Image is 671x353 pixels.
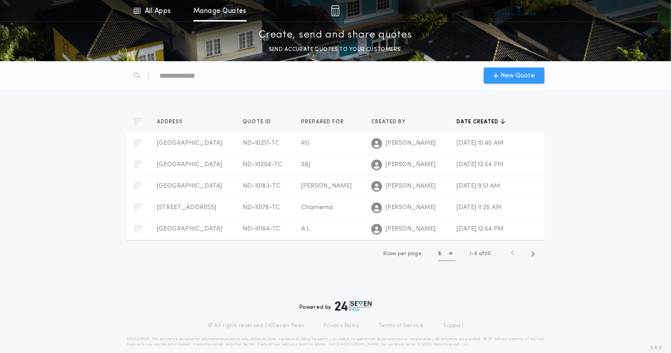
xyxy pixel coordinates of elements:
[301,204,333,211] span: Chamema
[243,118,273,126] span: Quote ID
[386,139,436,148] span: [PERSON_NAME]
[243,226,281,232] span: ND-10164-TC
[157,204,216,211] span: [STREET_ADDRESS]
[243,183,281,189] span: ND-10183-TC
[386,225,436,234] span: [PERSON_NAME]
[299,301,372,311] div: Powered by
[386,182,436,191] span: [PERSON_NAME]
[301,140,310,147] span: RG
[301,183,352,189] span: [PERSON_NAME]
[457,118,505,126] button: Date created
[379,322,424,329] a: Terms of Service
[650,344,662,352] span: 3.8.0
[474,251,478,256] span: 5
[157,118,185,126] span: Address
[243,118,278,126] button: Quote ID
[457,118,500,126] span: Date created
[457,204,502,211] span: [DATE] 11:25 AM
[484,67,545,84] button: New Quote
[243,140,280,147] span: ND-10217-TC
[157,140,222,147] span: [GEOGRAPHIC_DATA]
[208,322,304,329] p: © All rights reserved. 24|Seven Fees
[383,251,423,256] span: Rows per page:
[301,161,310,168] span: S&J
[438,249,441,258] h1: 5
[457,226,503,232] span: [DATE] 12:54 PM
[371,118,413,126] button: Created by
[243,204,280,211] span: ND-10178-TC
[157,183,222,189] span: [GEOGRAPHIC_DATA]
[438,247,456,261] button: 5
[457,183,500,189] span: [DATE] 9:51 AM
[259,28,412,42] p: Create, send and share quotes
[501,71,535,80] span: New Quote
[457,140,503,147] span: [DATE] 10:45 AM
[243,161,282,168] span: ND-10204-TC
[126,336,545,347] p: DISCLAIMER: This estimate is provided for informational purposes only. 24|Seven Fees, a product o...
[335,301,372,311] img: logo
[443,322,463,329] a: Support
[479,250,491,258] span: of 20
[157,226,222,232] span: [GEOGRAPHIC_DATA]
[336,343,381,346] a: [URL][DOMAIN_NAME]
[269,45,402,54] p: SEND ACCURATE QUOTES TO YOUR CUSTOMERS.
[457,161,503,168] span: [DATE] 12:54 PM
[386,160,436,169] span: [PERSON_NAME]
[301,118,346,126] span: Prepared for
[157,161,222,168] span: [GEOGRAPHIC_DATA]
[157,118,189,126] button: Address
[386,203,436,212] span: [PERSON_NAME]
[301,226,311,232] span: A.L.
[324,322,360,329] a: Privacy Policy
[331,5,340,16] img: img
[503,6,536,15] img: vs-icon
[371,118,408,126] span: Created by
[470,251,471,256] span: 1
